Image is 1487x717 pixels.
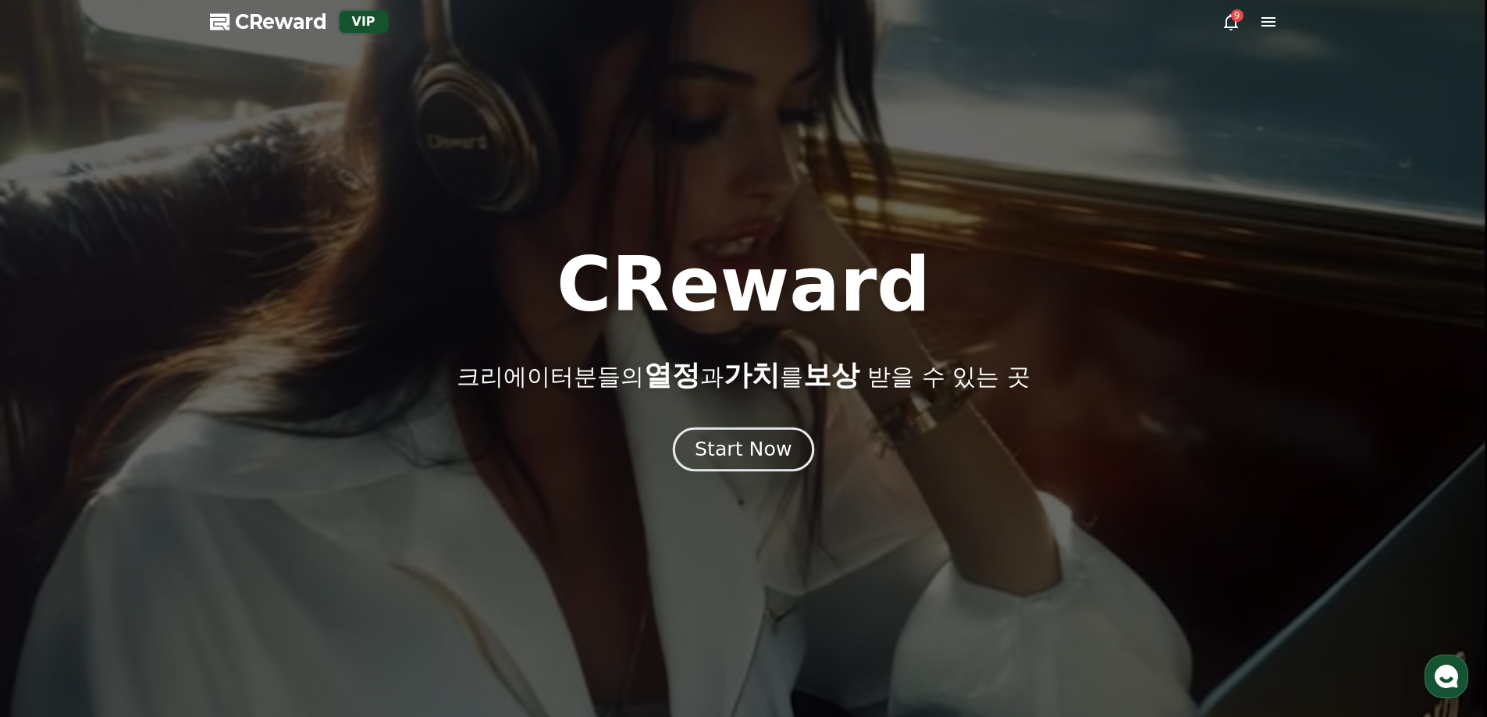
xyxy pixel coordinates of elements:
[724,359,780,391] span: 가치
[340,11,388,33] div: VIP
[49,518,59,531] span: 홈
[201,495,300,534] a: 설정
[673,427,814,471] button: Start Now
[676,444,811,459] a: Start Now
[5,495,103,534] a: 홈
[644,359,700,391] span: 열정
[457,360,1030,391] p: 크리에이터분들의 과 를 받을 수 있는 곳
[235,9,327,34] span: CReward
[695,436,792,463] div: Start Now
[1231,9,1243,22] div: 9
[803,359,859,391] span: 보상
[210,9,327,34] a: CReward
[103,495,201,534] a: 대화
[143,519,162,531] span: 대화
[557,247,930,322] h1: CReward
[1222,12,1240,31] a: 9
[241,518,260,531] span: 설정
